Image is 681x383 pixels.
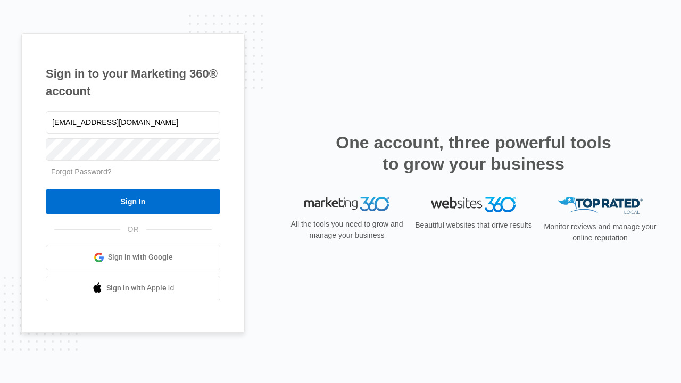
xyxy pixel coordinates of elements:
[541,221,660,244] p: Monitor reviews and manage your online reputation
[558,197,643,214] img: Top Rated Local
[431,197,516,212] img: Websites 360
[51,168,112,176] a: Forgot Password?
[304,197,389,212] img: Marketing 360
[46,111,220,134] input: Email
[108,252,173,263] span: Sign in with Google
[46,245,220,270] a: Sign in with Google
[46,65,220,100] h1: Sign in to your Marketing 360® account
[46,276,220,301] a: Sign in with Apple Id
[120,224,146,235] span: OR
[106,282,175,294] span: Sign in with Apple Id
[414,220,533,231] p: Beautiful websites that drive results
[333,132,614,174] h2: One account, three powerful tools to grow your business
[46,189,220,214] input: Sign In
[287,219,406,241] p: All the tools you need to grow and manage your business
